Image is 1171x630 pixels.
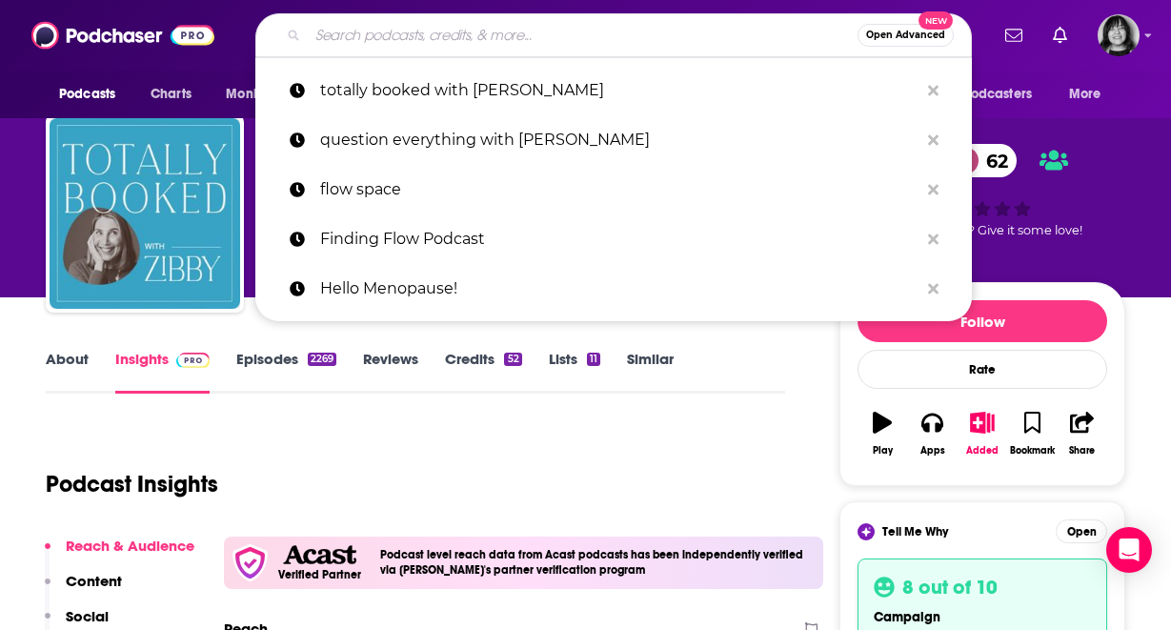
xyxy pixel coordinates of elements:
span: Open Advanced [866,30,945,40]
a: totally booked with [PERSON_NAME] [255,66,972,115]
button: Follow [858,300,1107,342]
p: Content [66,572,122,590]
div: Play [873,445,893,457]
button: Content [45,572,122,607]
a: Lists11 [549,350,600,394]
div: Open Intercom Messenger [1106,527,1152,573]
a: Finding Flow Podcast [255,214,972,264]
button: Open AdvancedNew [858,24,954,47]
p: question everything with Danielle Robay [320,115,919,165]
img: Podchaser - Follow, Share and Rate Podcasts [31,17,214,53]
button: Reach & Audience [45,537,194,572]
a: About [46,350,89,394]
h4: Podcast level reach data from Acast podcasts has been independently verified via [PERSON_NAME]'s ... [380,548,816,577]
div: 11 [587,353,600,366]
button: Bookmark [1007,399,1057,468]
button: Play [858,399,907,468]
a: InsightsPodchaser Pro [115,350,210,394]
div: Share [1069,445,1095,457]
div: 52 [504,353,521,366]
img: Totally Booked with Zibby [50,118,240,309]
input: Search podcasts, credits, & more... [308,20,858,51]
a: 62 [948,144,1018,177]
p: Finding Flow Podcast [320,214,919,264]
h3: 8 out of 10 [902,575,998,600]
a: Show notifications dropdown [998,19,1030,51]
a: Charts [138,76,203,112]
button: Share [1058,399,1107,468]
p: Reach & Audience [66,537,194,555]
button: Apps [907,399,957,468]
span: 62 [967,144,1018,177]
p: Hello Menopause! [320,264,919,314]
a: Similar [627,350,674,394]
span: Podcasts [59,81,115,108]
button: open menu [1056,76,1125,112]
p: totally booked with Zibby [320,66,919,115]
a: Episodes2269 [236,350,336,394]
img: tell me why sparkle [860,526,872,538]
span: campaign [874,609,940,625]
h1: Podcast Insights [46,470,218,498]
button: Added [958,399,1007,468]
a: flow space [255,165,972,214]
span: Monitoring [226,81,293,108]
button: open menu [46,76,140,112]
span: For Podcasters [940,81,1032,108]
div: verified Badge62Good podcast? Give it some love! [839,132,1125,250]
button: Show profile menu [1098,14,1140,56]
div: Bookmark [1010,445,1055,457]
div: Added [966,445,999,457]
a: Hello Menopause! [255,264,972,314]
img: Acast [283,545,355,565]
span: New [919,11,953,30]
p: Social [66,607,109,625]
a: Reviews [363,350,418,394]
button: open menu [212,76,318,112]
button: open menu [928,76,1060,112]
span: Tell Me Why [882,524,948,539]
img: User Profile [1098,14,1140,56]
div: 2269 [308,353,336,366]
div: Rate [858,350,1107,389]
button: Open [1056,519,1107,543]
span: Good podcast? Give it some love! [882,223,1082,237]
span: Logged in as parkdalepublicity1 [1098,14,1140,56]
span: Charts [151,81,192,108]
div: Apps [920,445,945,457]
a: Show notifications dropdown [1045,19,1075,51]
span: More [1069,81,1101,108]
img: Podchaser Pro [176,353,210,368]
h5: Verified Partner [278,569,361,580]
a: question everything with [PERSON_NAME] [255,115,972,165]
p: flow space [320,165,919,214]
a: Credits52 [445,350,521,394]
div: Search podcasts, credits, & more... [255,13,972,57]
img: verfied icon [232,544,269,581]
